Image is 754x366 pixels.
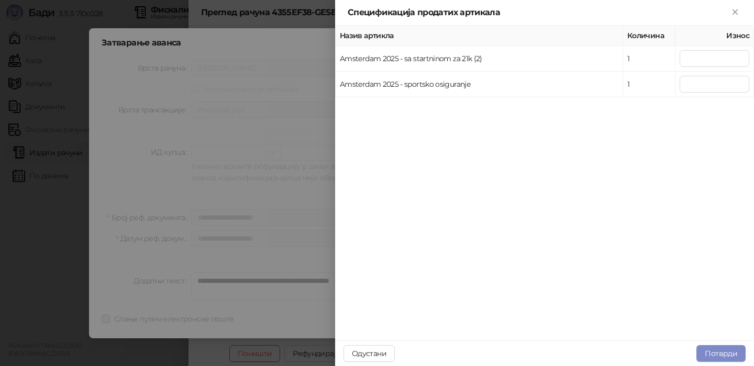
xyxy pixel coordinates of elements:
th: Износ [675,26,754,46]
td: 1 [623,72,675,97]
div: Спецификација продатих артикала [348,6,729,19]
th: Количина [623,26,675,46]
button: Одустани [343,345,395,362]
th: Назив артикла [336,26,623,46]
button: Потврди [696,345,746,362]
td: Amsterdam 2025 - sportsko osiguranje [336,72,623,97]
td: Amsterdam 2025 - sa startninom za 21k (2) [336,46,623,72]
button: Close [729,6,741,19]
td: 1 [623,46,675,72]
